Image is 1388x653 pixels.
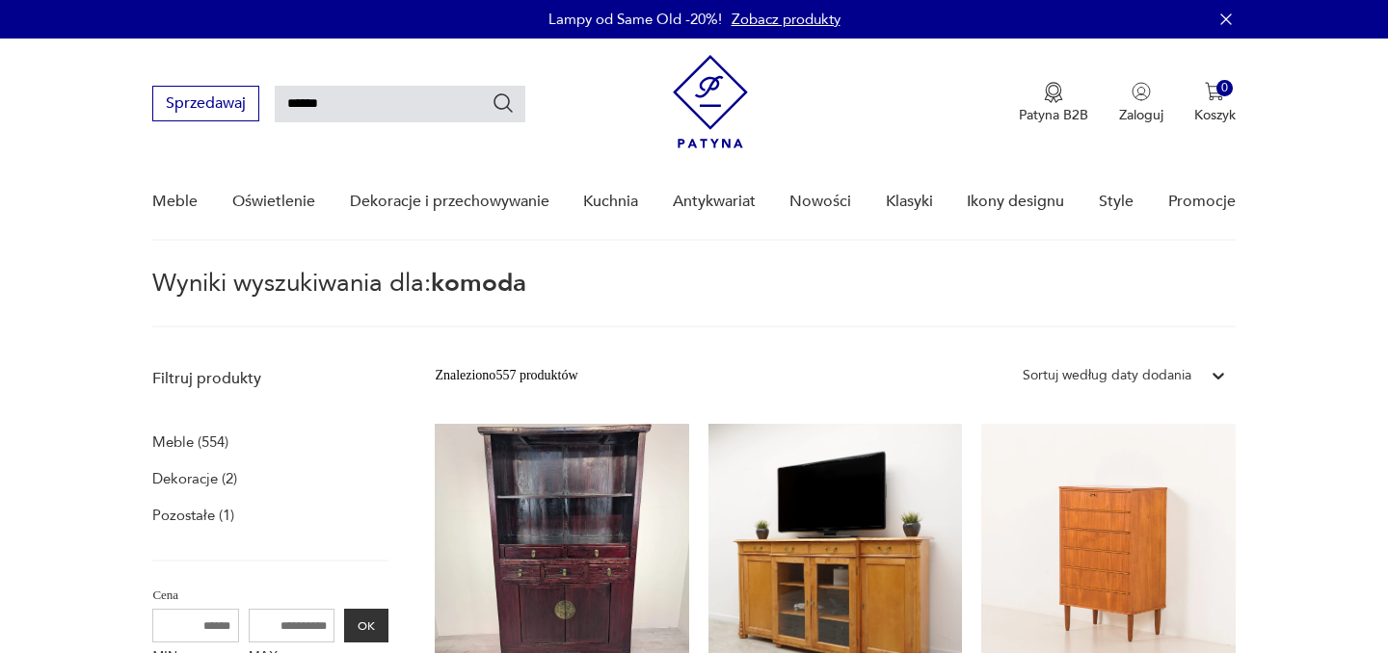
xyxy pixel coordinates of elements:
[1194,82,1236,124] button: 0Koszyk
[152,98,259,112] a: Sprzedawaj
[1205,82,1224,101] img: Ikona koszyka
[232,165,315,239] a: Oświetlenie
[492,91,515,115] button: Szukaj
[1168,165,1236,239] a: Promocje
[435,365,577,386] div: Znaleziono 557 produktów
[1019,82,1088,124] a: Ikona medaluPatyna B2B
[1216,80,1233,96] div: 0
[583,165,638,239] a: Kuchnia
[789,165,851,239] a: Nowości
[152,429,228,456] a: Meble (554)
[152,465,237,492] a: Dekoracje (2)
[350,165,549,239] a: Dekoracje i przechowywanie
[152,272,1235,327] p: Wyniki wyszukiwania dla:
[344,609,388,642] button: OK
[1019,106,1088,124] p: Patyna B2B
[152,368,388,389] p: Filtruj produkty
[1099,165,1134,239] a: Style
[1194,106,1236,124] p: Koszyk
[673,55,748,148] img: Patyna - sklep z meblami i dekoracjami vintage
[431,266,526,300] span: komoda
[548,10,722,29] p: Lampy od Same Old -20%!
[152,86,259,121] button: Sprzedawaj
[1019,82,1088,124] button: Patyna B2B
[1023,365,1191,386] div: Sortuj według daty dodania
[1119,82,1163,124] button: Zaloguj
[1132,82,1151,101] img: Ikonka użytkownika
[886,165,933,239] a: Klasyki
[673,165,756,239] a: Antykwariat
[152,502,234,529] a: Pozostałe (1)
[1119,106,1163,124] p: Zaloguj
[152,165,198,239] a: Meble
[967,165,1064,239] a: Ikony designu
[1044,82,1063,103] img: Ikona medalu
[152,585,388,606] p: Cena
[732,10,841,29] a: Zobacz produkty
